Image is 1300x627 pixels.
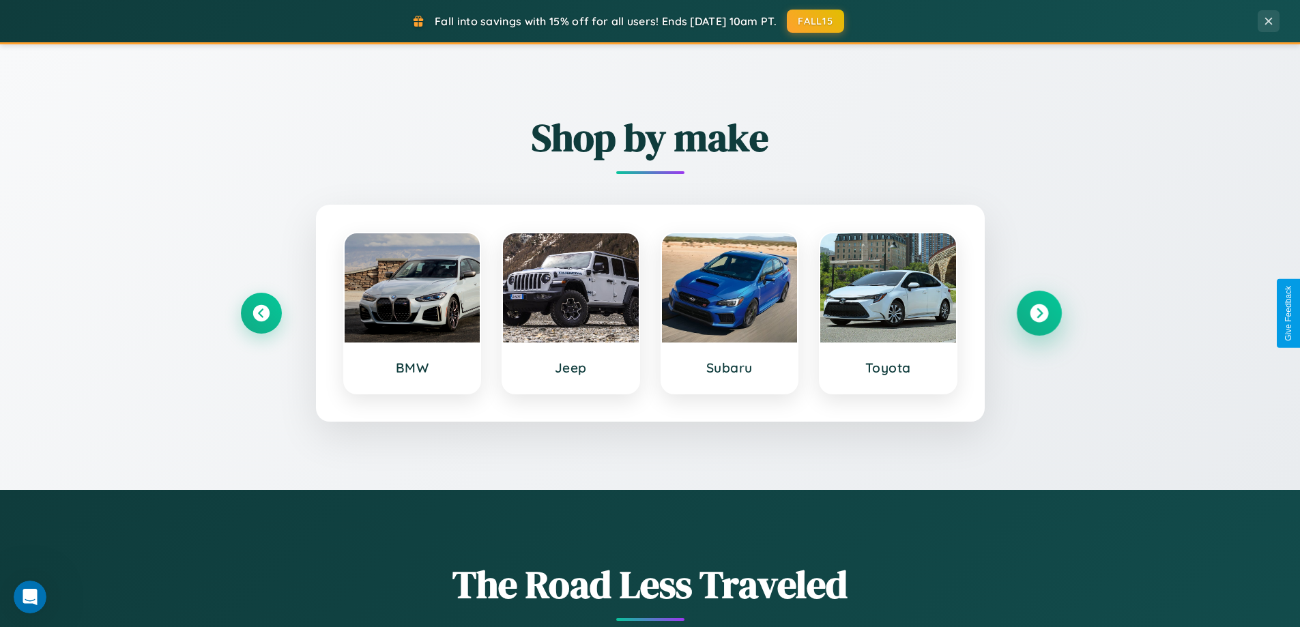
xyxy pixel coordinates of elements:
[787,10,844,33] button: FALL15
[358,360,467,376] h3: BMW
[1284,286,1293,341] div: Give Feedback
[241,111,1060,164] h2: Shop by make
[676,360,784,376] h3: Subaru
[834,360,942,376] h3: Toyota
[435,14,777,28] span: Fall into savings with 15% off for all users! Ends [DATE] 10am PT.
[14,581,46,613] iframe: Intercom live chat
[517,360,625,376] h3: Jeep
[241,558,1060,611] h1: The Road Less Traveled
